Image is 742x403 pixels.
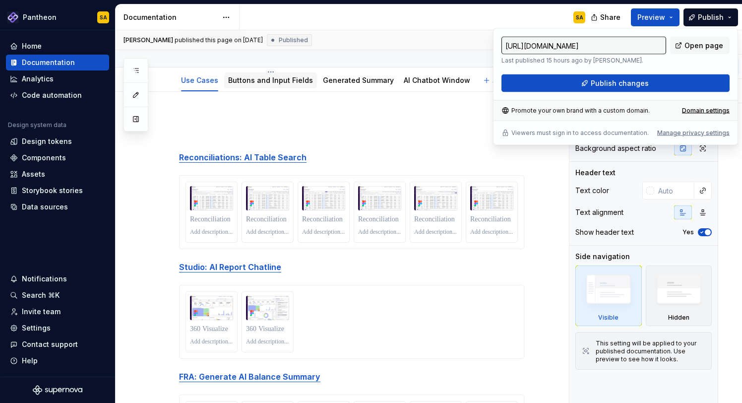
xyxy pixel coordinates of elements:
[22,186,83,196] div: Storybook stories
[23,12,57,22] div: Pantheon
[501,74,730,92] button: Publish changes
[575,186,609,196] div: Text color
[6,71,109,87] a: Analytics
[575,227,634,237] div: Show header text
[22,339,78,349] div: Contact support
[404,76,470,84] a: AI Chatbot Window
[631,8,680,26] button: Preview
[683,8,738,26] button: Publish
[175,36,263,44] div: published this page on [DATE]
[682,107,730,115] a: Domain settings
[480,73,520,87] button: Add tab
[22,202,68,212] div: Data sources
[511,129,649,137] p: Viewers must sign in to access documentation.
[646,266,712,326] div: Hidden
[591,78,649,88] span: Publish changes
[6,166,109,182] a: Assets
[22,290,60,300] div: Search ⌘K
[6,336,109,352] button: Contact support
[179,262,281,272] a: Studio: AI Report Chatline
[100,13,107,21] div: SA
[654,182,694,200] input: Auto
[33,385,82,395] svg: Supernova Logo
[323,76,394,84] a: Generated Summary
[181,76,218,84] a: Use Cases
[657,129,730,137] button: Manage privacy settings
[179,152,307,162] a: Reconciliations: AI Table Search
[575,143,656,153] div: Background aspect ratio
[596,339,705,363] div: This setting will be applied to your published documentation. Use preview to see how it looks.
[22,90,82,100] div: Code automation
[6,353,109,369] button: Help
[22,136,72,146] div: Design tokens
[6,287,109,303] button: Search ⌘K
[682,228,694,236] label: Yes
[22,58,75,67] div: Documentation
[22,274,67,284] div: Notifications
[224,69,317,90] div: Buttons and Input Fields
[22,356,38,366] div: Help
[6,55,109,70] a: Documentation
[22,74,54,84] div: Analytics
[6,199,109,215] a: Data sources
[668,314,689,322] div: Hidden
[22,323,51,333] div: Settings
[22,153,66,163] div: Components
[124,12,217,22] div: Documentation
[586,8,627,26] button: Share
[7,11,19,23] img: 2ea59a0b-fef9-4013-8350-748cea000017.png
[6,134,109,149] a: Design tokens
[177,69,222,90] div: Use Cases
[6,150,109,166] a: Components
[22,307,61,317] div: Invite team
[575,252,630,262] div: Side navigation
[684,41,723,51] span: Open page
[576,13,583,21] div: SA
[22,41,42,51] div: Home
[279,36,308,44] span: Published
[501,107,650,115] div: Promote your own brand with a custom domain.
[575,266,642,326] div: Visible
[179,372,320,382] a: FRA: Generate AI Balance Summary
[6,320,109,336] a: Settings
[228,76,313,84] a: Buttons and Input Fields
[8,121,66,129] div: Design system data
[6,271,109,287] button: Notifications
[6,38,109,54] a: Home
[598,314,618,322] div: Visible
[698,12,724,22] span: Publish
[575,168,616,178] div: Header text
[6,183,109,199] a: Storybook stories
[2,6,113,28] button: PantheonSA
[124,36,173,44] span: [PERSON_NAME]
[493,76,516,84] span: Add tab
[600,12,620,22] span: Share
[6,304,109,320] a: Invite team
[637,12,665,22] span: Preview
[501,57,666,65] p: Last published 15 hours ago by [PERSON_NAME].
[6,87,109,103] a: Code automation
[575,207,623,217] div: Text alignment
[670,37,730,55] a: Open page
[400,69,474,90] div: AI Chatbot Window
[319,69,398,90] div: Generated Summary
[22,169,45,179] div: Assets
